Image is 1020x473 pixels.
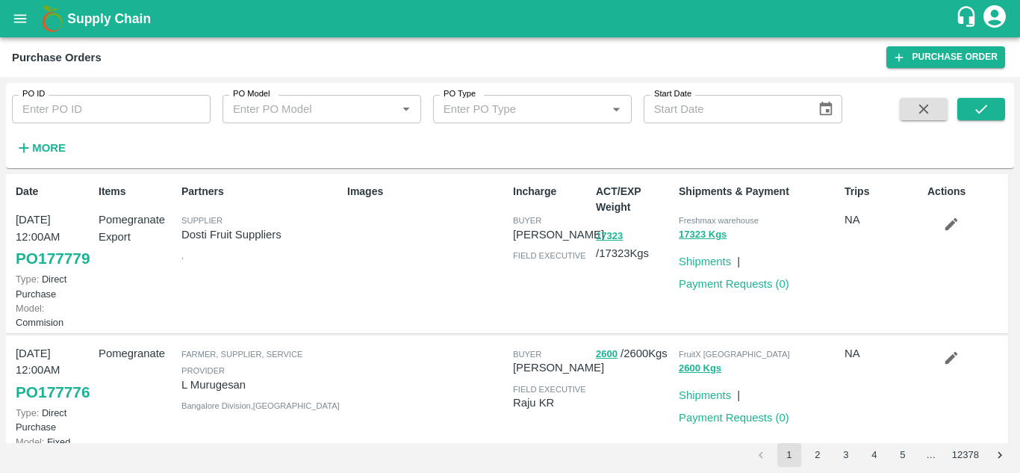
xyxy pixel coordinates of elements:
p: Incharge [513,184,590,200]
button: Choose date [812,95,840,123]
span: Farmer, Supplier, Service Provider [181,350,302,375]
p: Direct Purchase [16,272,93,300]
label: PO Type [444,88,476,100]
p: NA [845,345,921,362]
a: Payment Requests (0) [679,278,789,290]
p: Pomegranate [99,345,175,362]
a: Supply Chain [67,8,955,29]
p: Fixed [16,435,93,449]
p: Trips [845,184,921,200]
div: … [919,448,943,463]
span: Type: [16,273,39,285]
p: / 17323 Kgs [596,227,673,262]
p: Date [16,184,93,200]
label: PO Model [233,88,270,100]
p: / 2600 Kgs [596,345,673,362]
p: [PERSON_NAME] [513,226,604,243]
div: | [731,247,740,270]
p: Pomegranate Export [99,211,175,245]
img: logo [37,4,67,34]
button: page 1 [777,443,801,467]
a: PO177776 [16,379,90,406]
nav: pagination navigation [747,443,1014,467]
span: field executive [513,251,586,260]
button: Go to next page [988,443,1012,467]
p: L Murugesan [181,377,341,393]
p: Shipments & Payment [679,184,839,200]
span: buyer [513,216,541,225]
p: Images [347,184,507,200]
p: Commision [16,301,93,330]
span: field executive [513,385,586,394]
p: NA [845,211,921,228]
strong: More [32,142,66,154]
p: Dosti Fruit Suppliers [181,226,341,243]
p: [DATE] 12:00AM [16,211,93,245]
a: PO177779 [16,245,90,272]
div: customer-support [955,5,981,32]
button: Go to page 3 [834,443,858,467]
span: Model: [16,436,44,448]
b: Supply Chain [67,11,151,26]
p: [DATE] 12:00AM [16,345,93,379]
p: Actions [927,184,1004,200]
a: Shipments [679,256,731,268]
input: Start Date [644,95,806,123]
label: Start Date [654,88,691,100]
button: Open [397,99,416,119]
div: | [731,381,740,404]
a: Payment Requests (0) [679,412,789,424]
p: [PERSON_NAME] [513,359,604,376]
span: FruitX [GEOGRAPHIC_DATA] [679,350,790,359]
button: Go to page 4 [862,443,886,467]
label: PO ID [22,88,45,100]
button: 17323 [596,228,623,245]
button: More [12,135,69,161]
input: Enter PO ID [12,95,211,123]
p: Items [99,184,175,200]
button: 17323 Kgs [679,226,727,244]
a: Shipments [679,389,731,401]
div: account of current user [981,3,1008,34]
input: Enter PO Model [227,99,392,119]
input: Enter PO Type [438,99,603,119]
span: Model: [16,303,44,314]
span: , [181,251,184,260]
button: Open [606,99,626,119]
button: 2600 [596,346,618,363]
span: Bangalore Division , [GEOGRAPHIC_DATA] [181,401,340,410]
span: Supplier [181,216,223,225]
p: Direct Purchase [16,406,93,434]
p: ACT/EXP Weight [596,184,673,215]
button: Go to page 5 [891,443,915,467]
button: Go to page 2 [806,443,830,467]
button: 2600 Kgs [679,360,721,377]
span: buyer [513,350,541,359]
div: Purchase Orders [12,48,102,67]
span: Freshmax warehouse [679,216,759,225]
button: Go to page 12378 [948,443,983,467]
button: open drawer [3,1,37,36]
p: Partners [181,184,341,200]
span: Type: [16,407,39,418]
p: Raju KR [513,395,590,411]
a: Purchase Order [886,46,1005,68]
